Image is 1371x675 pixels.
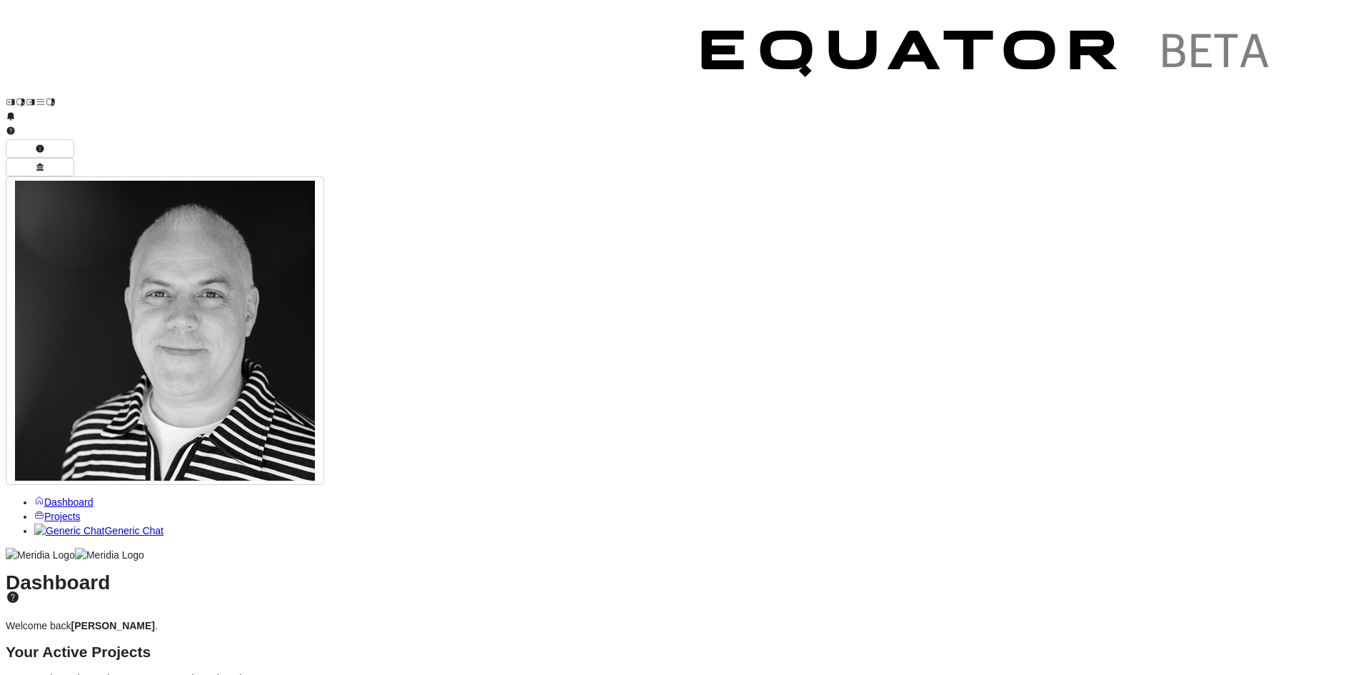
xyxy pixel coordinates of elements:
span: Projects [44,511,81,522]
strong: [PERSON_NAME] [71,620,155,631]
img: Customer Logo [677,6,1298,107]
p: Welcome back . [6,619,1365,633]
h2: Your Active Projects [6,645,1365,659]
img: Meridia Logo [6,548,75,562]
img: Customer Logo [56,6,677,107]
img: Meridia Logo [75,548,144,562]
h1: Dashboard [6,576,1365,605]
a: Generic ChatGeneric Chat [34,525,164,536]
span: Generic Chat [104,525,163,536]
span: Dashboard [44,496,94,508]
a: Projects [34,511,81,522]
img: Profile Icon [15,181,315,481]
a: Dashboard [34,496,94,508]
img: Generic Chat [34,524,104,538]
